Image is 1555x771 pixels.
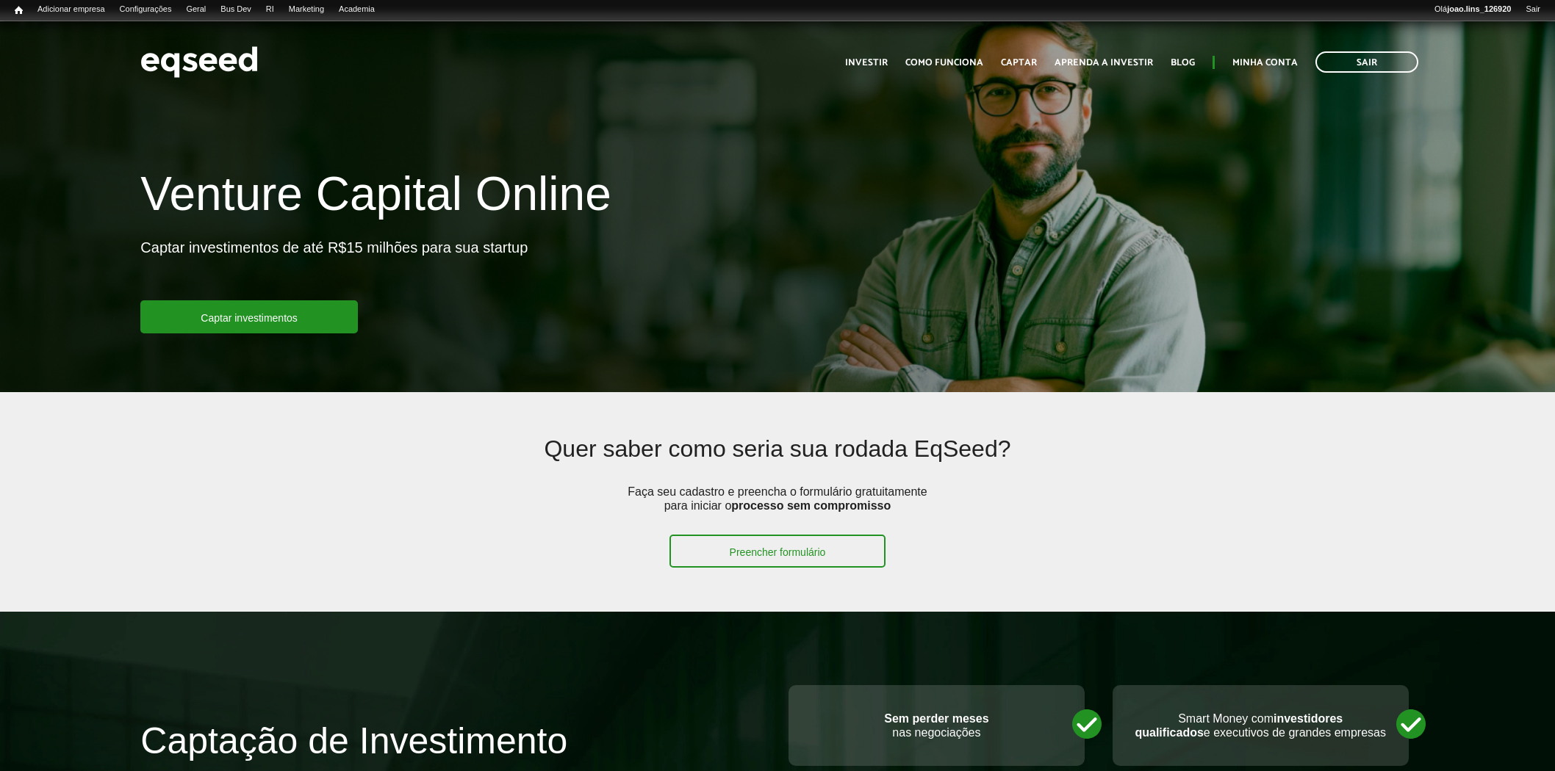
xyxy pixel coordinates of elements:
[905,58,983,68] a: Como funciona
[1518,4,1548,15] a: Sair
[140,239,528,300] p: Captar investimentos de até R$15 milhões para sua startup
[140,300,358,333] a: Captar investimentos
[30,4,112,15] a: Adicionar empresa
[15,5,23,15] span: Início
[259,4,281,15] a: RI
[270,436,1285,484] h2: Quer saber como seria sua rodada EqSeed?
[1171,58,1195,68] a: Blog
[1001,58,1037,68] a: Captar
[1055,58,1153,68] a: Aprenda a investir
[140,43,258,82] img: EqSeed
[331,4,382,15] a: Academia
[281,4,331,15] a: Marketing
[1135,712,1343,739] strong: investidores qualificados
[179,4,213,15] a: Geral
[1315,51,1418,73] a: Sair
[803,712,1070,739] p: nas negociações
[1127,712,1394,739] p: Smart Money com e executivos de grandes empresas
[623,485,932,535] p: Faça seu cadastro e preencha o formulário gratuitamente para iniciar o
[731,499,891,512] strong: processo sem compromisso
[884,712,988,725] strong: Sem perder meses
[213,4,259,15] a: Bus Dev
[7,4,30,18] a: Início
[140,168,611,227] h1: Venture Capital Online
[112,4,179,15] a: Configurações
[845,58,888,68] a: Investir
[1427,4,1518,15] a: Olájoao.lins_126920
[1232,58,1298,68] a: Minha conta
[669,535,886,568] a: Preencher formulário
[1447,4,1511,13] strong: joao.lins_126920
